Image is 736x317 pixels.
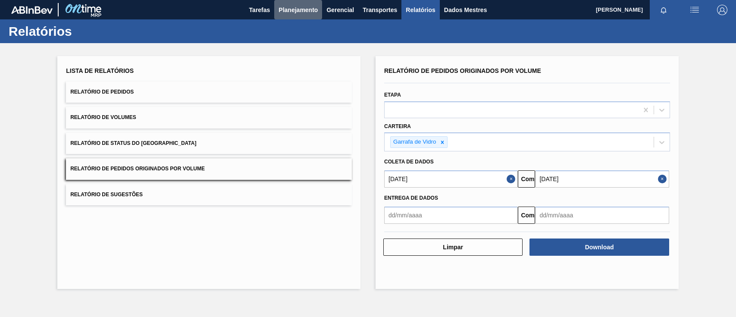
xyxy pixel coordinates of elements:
button: Relatório de Sugestões [66,184,352,205]
font: Coleta de dados [384,159,434,165]
button: Notificações [650,4,677,16]
font: Tarefas [249,6,270,13]
button: Relatório de Pedidos [66,82,352,103]
input: dd/mm/aaaa [535,207,669,224]
font: Relatório de Status do [GEOGRAPHIC_DATA] [70,140,196,146]
img: Sair [717,5,727,15]
font: Relatório de Volumes [70,115,136,121]
font: Gerencial [326,6,354,13]
font: Relatórios [406,6,435,13]
font: Etapa [384,92,401,98]
input: dd/mm/aaaa [384,207,518,224]
font: Comeu [521,176,541,182]
button: Limpar [383,239,523,256]
font: Garrafa de Vidro [393,138,436,145]
font: Dados Mestres [444,6,487,13]
font: Relatório de Pedidos Originados por Volume [70,166,205,172]
font: Carteira [384,123,411,129]
font: Transportes [363,6,397,13]
font: Entrega de dados [384,195,438,201]
font: Lista de Relatórios [66,67,134,74]
button: Fechar [507,170,518,188]
font: Relatório de Pedidos Originados por Volume [384,67,541,74]
button: Close [658,170,669,188]
input: dd/mm/aaaa [384,170,518,188]
font: Limpar [443,244,463,251]
font: Planejamento [279,6,318,13]
button: Comeu [518,207,535,224]
font: [PERSON_NAME] [596,6,643,13]
button: Relatório de Pedidos Originados por Volume [66,158,352,179]
input: dd/mm/aaaa [535,170,669,188]
font: Relatório de Sugestões [70,191,143,198]
font: Relatórios [9,24,72,38]
font: Comeu [521,212,541,219]
img: ações do usuário [689,5,700,15]
button: Relatório de Status do [GEOGRAPHIC_DATA] [66,133,352,154]
font: Relatório de Pedidos [70,89,134,95]
img: TNhmsLtSVTkK8tSr43FrP2fwEKptu5GPRR3wAAAABJRU5ErkJggg== [11,6,53,14]
button: Comeu [518,170,535,188]
font: Download [585,244,614,251]
button: Relatório de Volumes [66,107,352,128]
button: Download [529,239,669,256]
